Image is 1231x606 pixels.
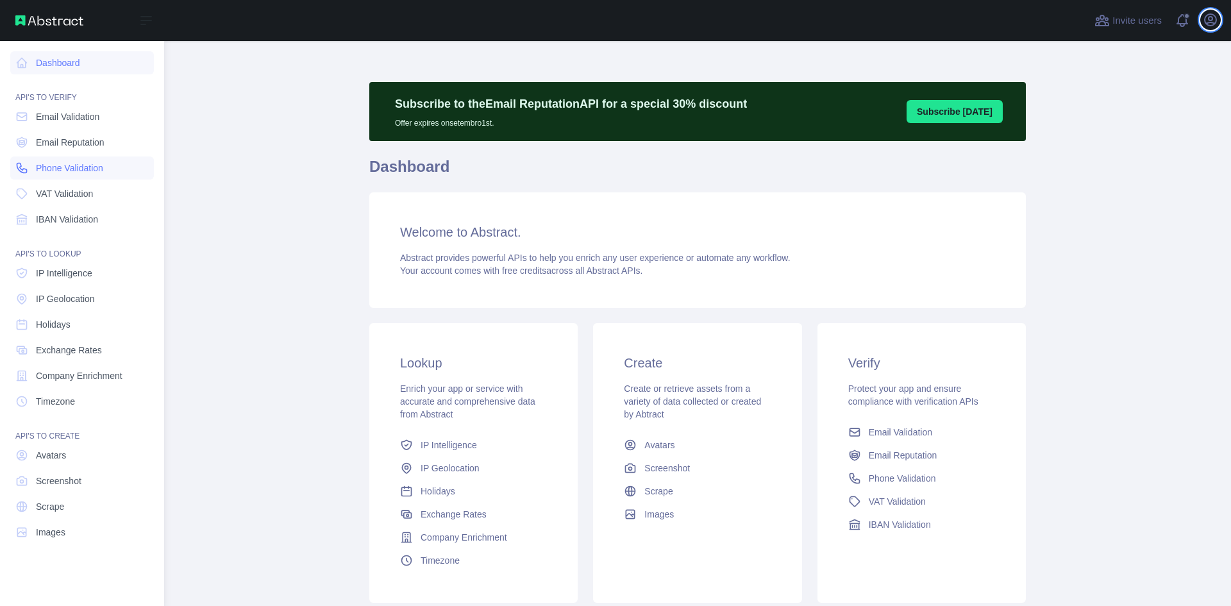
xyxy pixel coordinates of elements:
[400,265,642,276] span: Your account comes with across all Abstract APIs.
[843,421,1000,444] a: Email Validation
[36,110,99,123] span: Email Validation
[10,364,154,387] a: Company Enrichment
[843,444,1000,467] a: Email Reputation
[36,292,95,305] span: IP Geolocation
[421,462,480,475] span: IP Geolocation
[10,416,154,441] div: API'S TO CREATE
[15,15,83,26] img: Abstract API
[421,531,507,544] span: Company Enrichment
[395,95,747,113] p: Subscribe to the Email Reputation API for a special 30 % discount
[10,313,154,336] a: Holidays
[36,136,105,149] span: Email Reputation
[10,469,154,492] a: Screenshot
[400,354,547,372] h3: Lookup
[619,457,776,480] a: Screenshot
[644,439,674,451] span: Avatars
[1092,10,1164,31] button: Invite users
[400,253,791,263] span: Abstract provides powerful APIs to help you enrich any user experience or automate any workflow.
[395,433,552,457] a: IP Intelligence
[10,77,154,103] div: API'S TO VERIFY
[400,383,535,419] span: Enrich your app or service with accurate and comprehensive data from Abstract
[395,503,552,526] a: Exchange Rates
[848,383,978,407] span: Protect your app and ensure compliance with verification APIs
[10,495,154,518] a: Scrape
[843,513,1000,536] a: IBAN Validation
[10,521,154,544] a: Images
[843,467,1000,490] a: Phone Validation
[907,100,1003,123] button: Subscribe [DATE]
[36,395,75,408] span: Timezone
[10,262,154,285] a: IP Intelligence
[869,495,926,508] span: VAT Validation
[869,472,936,485] span: Phone Validation
[644,485,673,498] span: Scrape
[843,490,1000,513] a: VAT Validation
[10,339,154,362] a: Exchange Rates
[10,208,154,231] a: IBAN Validation
[869,449,937,462] span: Email Reputation
[395,457,552,480] a: IP Geolocation
[395,113,747,128] p: Offer expires on setembro 1st.
[395,480,552,503] a: Holidays
[36,187,93,200] span: VAT Validation
[869,518,931,531] span: IBAN Validation
[36,475,81,487] span: Screenshot
[36,213,98,226] span: IBAN Validation
[10,287,154,310] a: IP Geolocation
[502,265,546,276] span: free credits
[619,503,776,526] a: Images
[10,131,154,154] a: Email Reputation
[36,318,71,331] span: Holidays
[36,344,102,357] span: Exchange Rates
[36,526,65,539] span: Images
[421,554,460,567] span: Timezone
[644,462,690,475] span: Screenshot
[400,223,995,241] h3: Welcome to Abstract.
[10,182,154,205] a: VAT Validation
[395,526,552,549] a: Company Enrichment
[36,449,66,462] span: Avatars
[421,508,487,521] span: Exchange Rates
[10,233,154,259] div: API'S TO LOOKUP
[624,354,771,372] h3: Create
[421,439,477,451] span: IP Intelligence
[36,369,122,382] span: Company Enrichment
[619,433,776,457] a: Avatars
[36,162,103,174] span: Phone Validation
[395,549,552,572] a: Timezone
[36,267,92,280] span: IP Intelligence
[869,426,932,439] span: Email Validation
[1112,13,1162,28] span: Invite users
[10,105,154,128] a: Email Validation
[10,444,154,467] a: Avatars
[369,156,1026,187] h1: Dashboard
[10,156,154,180] a: Phone Validation
[624,383,761,419] span: Create or retrieve assets from a variety of data collected or created by Abtract
[421,485,455,498] span: Holidays
[644,508,674,521] span: Images
[619,480,776,503] a: Scrape
[848,354,995,372] h3: Verify
[10,390,154,413] a: Timezone
[36,500,64,513] span: Scrape
[10,51,154,74] a: Dashboard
